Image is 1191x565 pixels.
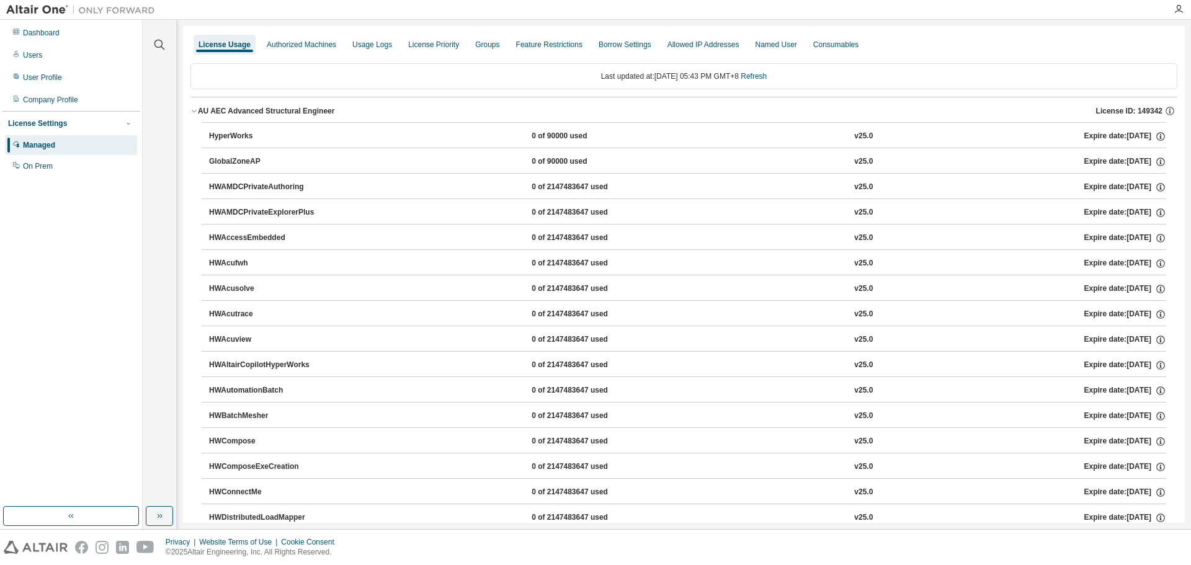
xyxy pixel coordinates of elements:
div: 0 of 2147483647 used [532,512,643,523]
div: Expire date: [DATE] [1084,360,1166,371]
div: User Profile [23,73,62,82]
div: 0 of 2147483647 used [532,360,643,371]
div: v25.0 [854,309,873,320]
button: HWCompose0 of 2147483647 usedv25.0Expire date:[DATE] [209,428,1166,455]
div: 0 of 2147483647 used [532,461,643,473]
button: HWDistributedLoadMapper0 of 2147483647 usedv25.0Expire date:[DATE] [209,504,1166,532]
div: Consumables [813,40,859,50]
div: Named User [755,40,796,50]
div: Expire date: [DATE] [1084,487,1166,498]
div: 0 of 2147483647 used [532,385,643,396]
div: HWConnectMe [209,487,321,498]
div: v25.0 [854,283,873,295]
img: linkedin.svg [116,541,129,554]
button: AU AEC Advanced Structural EngineerLicense ID: 149342 [190,97,1177,125]
div: Expire date: [DATE] [1084,309,1166,320]
div: Managed [23,140,55,150]
div: Groups [475,40,499,50]
div: Privacy [166,537,199,547]
p: © 2025 Altair Engineering, Inc. All Rights Reserved. [166,547,342,558]
div: 0 of 2147483647 used [532,207,643,218]
button: GlobalZoneAP0 of 90000 usedv25.0Expire date:[DATE] [209,148,1166,176]
div: v25.0 [854,487,873,498]
div: HWAMDCPrivateExplorerPlus [209,207,321,218]
button: HWAcusolve0 of 2147483647 usedv25.0Expire date:[DATE] [209,275,1166,303]
div: HWCompose [209,436,321,447]
div: HWComposeExeCreation [209,461,321,473]
div: 0 of 2147483647 used [532,334,643,345]
div: HyperWorks [209,131,321,142]
div: Cookie Consent [281,537,341,547]
div: v25.0 [854,156,873,167]
div: Authorized Machines [267,40,336,50]
div: Expire date: [DATE] [1084,258,1166,269]
button: HWConnectMe0 of 2147483647 usedv25.0Expire date:[DATE] [209,479,1166,506]
div: v25.0 [854,512,873,523]
div: HWAcutrace [209,309,321,320]
div: Usage Logs [352,40,392,50]
div: Expire date: [DATE] [1084,182,1166,193]
div: License Priority [408,40,459,50]
div: v25.0 [854,233,873,244]
div: HWAltairCopilotHyperWorks [209,360,321,371]
div: Expire date: [DATE] [1084,436,1166,447]
div: On Prem [23,161,53,171]
div: HWAMDCPrivateAuthoring [209,182,321,193]
button: HyperWorks0 of 90000 usedv25.0Expire date:[DATE] [209,123,1166,150]
div: v25.0 [854,411,873,422]
div: Expire date: [DATE] [1084,512,1166,523]
div: 0 of 2147483647 used [532,233,643,244]
div: 0 of 2147483647 used [532,487,643,498]
div: Feature Restrictions [516,40,582,50]
img: altair_logo.svg [4,541,68,554]
div: v25.0 [854,385,873,396]
button: HWAccessEmbedded0 of 2147483647 usedv25.0Expire date:[DATE] [209,225,1166,252]
div: HWBatchMesher [209,411,321,422]
div: HWAccessEmbedded [209,233,321,244]
img: Altair One [6,4,161,16]
div: Expire date: [DATE] [1084,156,1166,167]
div: License Settings [8,118,67,128]
div: 0 of 2147483647 used [532,258,643,269]
div: v25.0 [854,207,873,218]
div: Users [23,50,42,60]
div: Expire date: [DATE] [1084,233,1166,244]
button: HWAMDCPrivateExplorerPlus0 of 2147483647 usedv25.0Expire date:[DATE] [209,199,1166,226]
div: 0 of 90000 used [532,156,643,167]
div: 0 of 90000 used [532,131,643,142]
div: HWAutomationBatch [209,385,321,396]
div: 0 of 2147483647 used [532,283,643,295]
div: Expire date: [DATE] [1084,385,1166,396]
div: v25.0 [854,360,873,371]
img: instagram.svg [96,541,109,554]
div: Expire date: [DATE] [1084,283,1166,295]
div: Expire date: [DATE] [1084,334,1166,345]
div: Expire date: [DATE] [1084,411,1166,422]
div: AU AEC Advanced Structural Engineer [198,106,335,116]
div: 0 of 2147483647 used [532,436,643,447]
div: Expire date: [DATE] [1084,461,1166,473]
div: License Usage [198,40,251,50]
div: Last updated at: [DATE] 05:43 PM GMT+8 [190,63,1177,89]
div: HWAcusolve [209,283,321,295]
div: v25.0 [854,436,873,447]
div: Expire date: [DATE] [1084,207,1166,218]
div: 0 of 2147483647 used [532,309,643,320]
div: Expire date: [DATE] [1084,131,1166,142]
button: HWAcutrace0 of 2147483647 usedv25.0Expire date:[DATE] [209,301,1166,328]
button: HWAutomationBatch0 of 2147483647 usedv25.0Expire date:[DATE] [209,377,1166,404]
div: HWAcuview [209,334,321,345]
img: youtube.svg [136,541,154,554]
div: Website Terms of Use [199,537,281,547]
button: HWAltairCopilotHyperWorks0 of 2147483647 usedv25.0Expire date:[DATE] [209,352,1166,379]
a: Refresh [741,72,767,81]
div: GlobalZoneAP [209,156,321,167]
button: HWBatchMesher0 of 2147483647 usedv25.0Expire date:[DATE] [209,403,1166,430]
button: HWComposeExeCreation0 of 2147483647 usedv25.0Expire date:[DATE] [209,453,1166,481]
div: v25.0 [854,258,873,269]
div: Allowed IP Addresses [667,40,739,50]
button: HWAcuview0 of 2147483647 usedv25.0Expire date:[DATE] [209,326,1166,354]
div: HWDistributedLoadMapper [209,512,321,523]
span: License ID: 149342 [1096,106,1162,116]
div: Company Profile [23,95,78,105]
